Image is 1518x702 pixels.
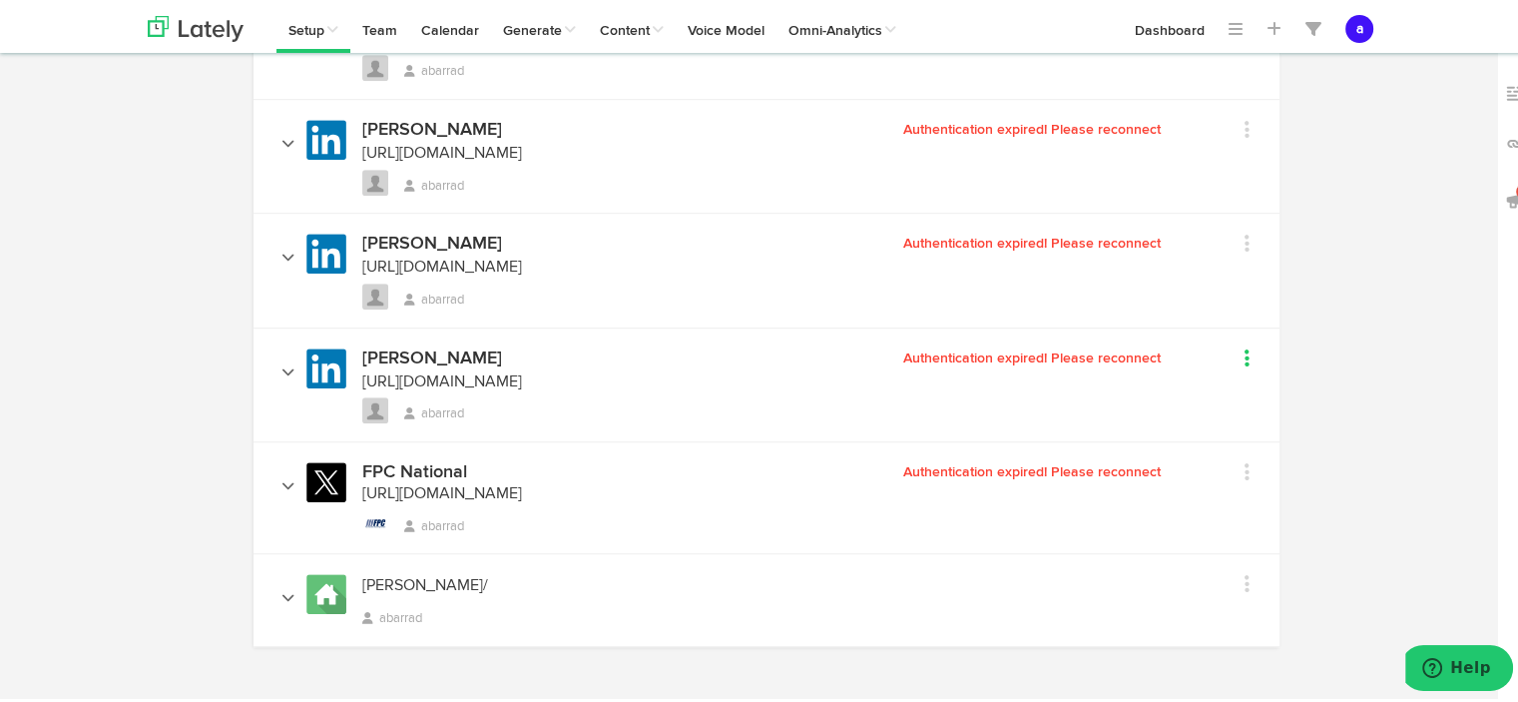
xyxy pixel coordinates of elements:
[362,609,422,622] span: abarrad
[306,231,346,271] img: linkedin.svg
[1405,642,1513,692] iframe: Opens a widget where you can find more information
[404,62,464,75] span: abarrad
[362,167,388,193] img: avatar_blank.jpg
[362,281,388,307] img: avatar_blank.jpg
[362,52,388,78] img: avatar_blank.jpg
[362,483,522,499] a: [URL][DOMAIN_NAME]
[362,507,388,533] img: 95lJOXCQ_normal.png
[362,460,467,478] h4: FPC National
[903,349,1167,362] span: Authentication expired! Please reconnect
[306,346,346,385] img: linkedin.svg
[148,13,244,39] img: logo_lately_bg_light.svg
[306,459,346,499] img: twitter-x.svg
[362,371,522,387] a: [URL][DOMAIN_NAME]
[1345,12,1373,40] button: a
[903,120,1167,134] span: Authentication expired! Please reconnect
[903,234,1167,248] span: Authentication expired! Please reconnect
[306,571,346,611] img: mainwebsite.svg
[362,257,522,273] a: [URL][DOMAIN_NAME]
[404,291,464,304] span: abarrad
[306,117,346,157] img: linkedin.svg
[404,177,464,190] span: abarrad
[362,347,502,364] h4: [PERSON_NAME]
[362,143,522,159] a: [URL][DOMAIN_NAME]
[404,404,464,417] span: abarrad
[362,394,388,420] img: avatar_blank.jpg
[362,118,502,136] h4: [PERSON_NAME]
[903,462,1167,476] span: Authentication expired! Please reconnect
[362,575,488,591] a: [PERSON_NAME]/
[404,517,464,530] span: abarrad
[362,232,502,250] h4: [PERSON_NAME]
